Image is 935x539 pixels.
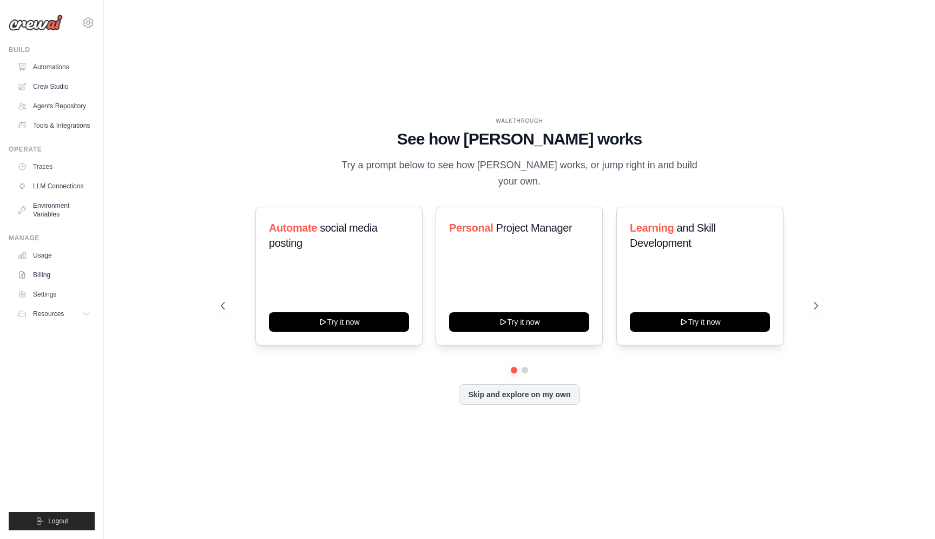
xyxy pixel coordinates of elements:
[269,222,317,234] span: Automate
[630,222,715,249] span: and Skill Development
[496,222,572,234] span: Project Manager
[269,222,378,249] span: social media posting
[449,312,589,332] button: Try it now
[449,222,493,234] span: Personal
[338,157,701,189] p: Try a prompt below to see how [PERSON_NAME] works, or jump right in and build your own.
[13,158,95,175] a: Traces
[48,517,68,525] span: Logout
[13,247,95,264] a: Usage
[9,145,95,154] div: Operate
[13,78,95,95] a: Crew Studio
[459,384,580,405] button: Skip and explore on my own
[13,117,95,134] a: Tools & Integrations
[13,286,95,303] a: Settings
[13,305,95,323] button: Resources
[33,310,64,318] span: Resources
[221,117,818,125] div: WALKTHROUGH
[13,58,95,76] a: Automations
[9,512,95,530] button: Logout
[630,312,770,332] button: Try it now
[9,15,63,31] img: Logo
[269,312,409,332] button: Try it now
[9,45,95,54] div: Build
[9,234,95,242] div: Manage
[13,197,95,223] a: Environment Variables
[13,266,95,284] a: Billing
[630,222,674,234] span: Learning
[13,97,95,115] a: Agents Repository
[13,178,95,195] a: LLM Connections
[221,129,818,149] h1: See how [PERSON_NAME] works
